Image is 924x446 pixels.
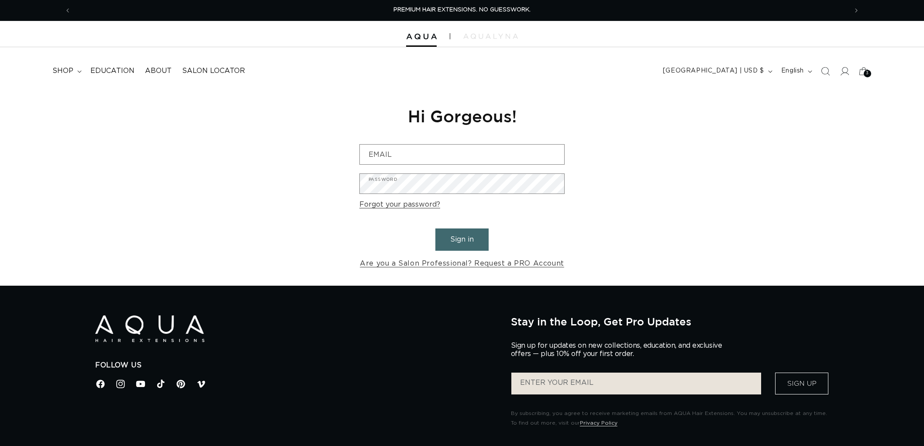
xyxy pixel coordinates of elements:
[359,198,440,211] a: Forgot your password?
[145,66,172,76] span: About
[658,63,776,80] button: [GEOGRAPHIC_DATA] | USD $
[393,7,531,13] span: PREMIUM HAIR EXTENSIONS. NO GUESSWORK.
[816,62,835,81] summary: Search
[58,2,77,19] button: Previous announcement
[52,66,73,76] span: shop
[47,61,85,81] summary: shop
[140,61,177,81] a: About
[511,409,829,428] p: By subscribing, you agree to receive marketing emails from AQUA Hair Extensions. You may unsubscr...
[90,66,134,76] span: Education
[182,66,245,76] span: Salon Locator
[406,34,437,40] img: Aqua Hair Extensions
[95,361,498,370] h2: Follow Us
[663,66,764,76] span: [GEOGRAPHIC_DATA] | USD $
[85,61,140,81] a: Education
[463,34,518,39] img: aqualyna.com
[177,61,250,81] a: Salon Locator
[435,228,489,251] button: Sign in
[95,315,204,342] img: Aqua Hair Extensions
[866,70,869,77] span: 3
[359,105,565,127] h1: Hi Gorgeous!
[847,2,866,19] button: Next announcement
[360,257,564,270] a: Are you a Salon Professional? Request a PRO Account
[580,420,617,425] a: Privacy Policy
[775,373,828,394] button: Sign Up
[511,315,829,328] h2: Stay in the Loop, Get Pro Updates
[776,63,816,80] button: English
[781,66,804,76] span: English
[511,342,729,358] p: Sign up for updates on new collections, education, and exclusive offers — plus 10% off your first...
[511,373,761,394] input: ENTER YOUR EMAIL
[360,145,564,164] input: Email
